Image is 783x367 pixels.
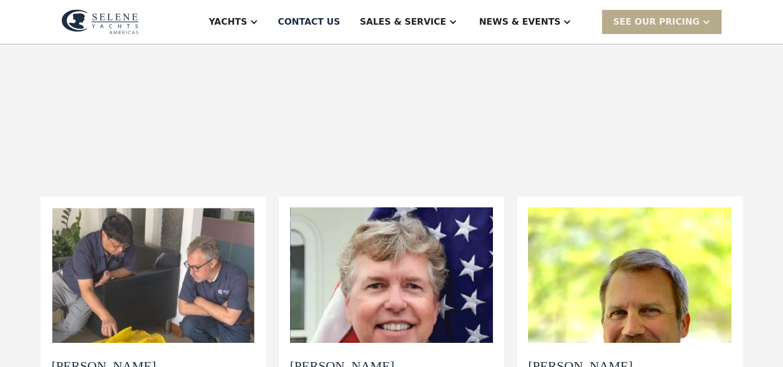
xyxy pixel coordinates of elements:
[278,15,341,29] div: Contact US
[209,15,247,29] div: Yachts
[360,15,446,29] div: Sales & Service
[61,9,139,35] img: logo
[479,15,561,29] div: News & EVENTS
[613,15,700,29] div: SEE Our Pricing
[602,10,722,33] div: SEE Our Pricing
